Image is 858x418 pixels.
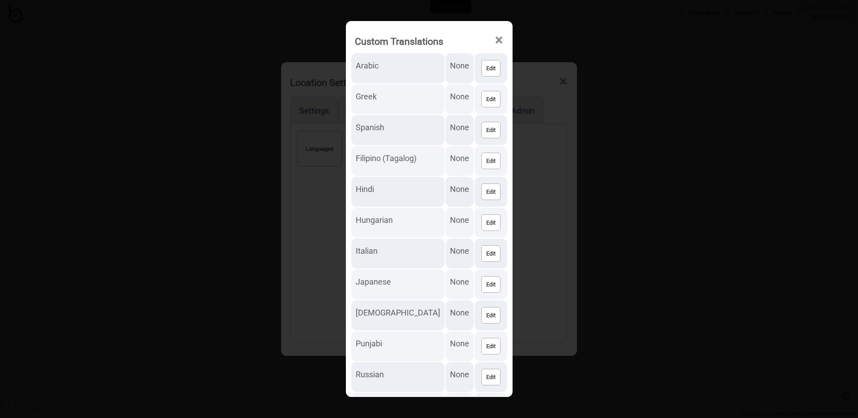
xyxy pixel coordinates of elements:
[351,208,445,238] td: Hungarian
[481,276,500,293] button: Edit
[446,115,474,145] td: None
[351,115,445,145] td: Spanish
[446,53,474,83] td: None
[481,245,500,262] button: Edit
[481,122,500,138] button: Edit
[351,84,445,114] td: Greek
[446,300,474,330] td: None
[446,239,474,269] td: None
[481,307,500,324] button: Edit
[494,26,504,55] span: ×
[446,146,474,176] td: None
[481,369,500,385] button: Edit
[446,84,474,114] td: None
[355,32,443,51] div: Custom Translations
[481,153,500,169] button: Edit
[351,239,445,269] td: Italian
[351,300,445,330] td: [DEMOGRAPHIC_DATA]
[481,338,500,354] button: Edit
[446,177,474,207] td: None
[446,208,474,238] td: None
[481,91,500,107] button: Edit
[481,60,500,77] button: Edit
[446,331,474,361] td: None
[446,362,474,392] td: None
[351,53,445,83] td: Arabic
[351,362,445,392] td: Russian
[351,177,445,207] td: Hindi
[351,269,445,299] td: Japanese
[481,214,500,231] button: Edit
[446,269,474,299] td: None
[351,146,445,176] td: Filipino (Tagalog)
[481,183,500,200] button: Edit
[351,331,445,361] td: Punjabi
